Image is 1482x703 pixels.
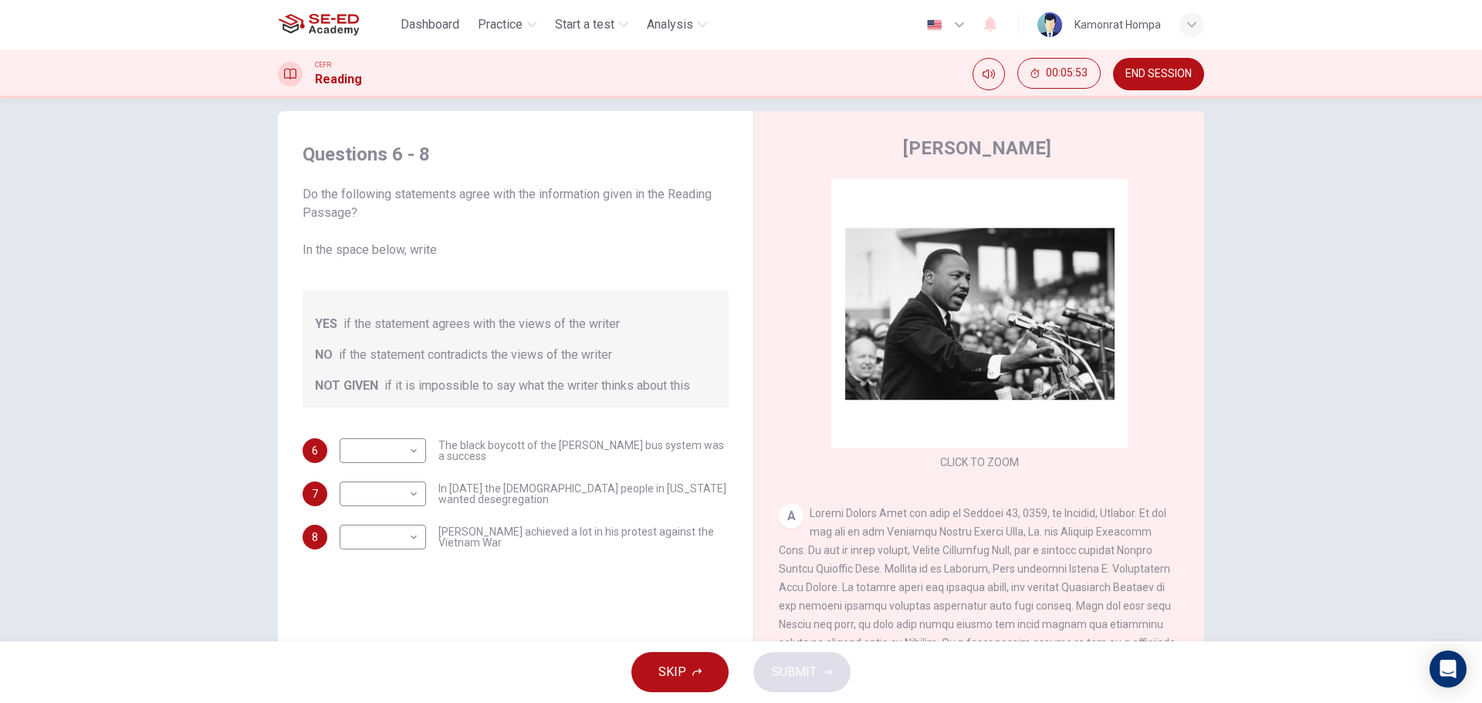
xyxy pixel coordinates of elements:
h4: [PERSON_NAME] [903,136,1051,161]
span: if the statement agrees with the views of the writer [343,315,620,333]
img: SE-ED Academy logo [278,9,359,40]
img: Profile picture [1037,12,1062,37]
button: SKIP [631,652,729,692]
span: 8 [312,532,318,542]
span: Analysis [647,15,693,34]
span: YES [315,315,337,333]
span: The black boycott of the [PERSON_NAME] bus system was a success [438,440,729,461]
span: In [DATE] the [DEMOGRAPHIC_DATA] people in [US_STATE] wanted desegregation [438,483,729,505]
button: 00:05:53 [1017,58,1101,89]
h1: Reading [315,70,362,89]
button: END SESSION [1113,58,1204,90]
div: Open Intercom Messenger [1430,651,1467,688]
span: SKIP [658,661,686,683]
h4: Questions 6 - 8 [303,142,729,167]
div: Kamonrat Hompa [1074,15,1161,34]
span: Do the following statements agree with the information given in the Reading Passage? In the space... [303,185,729,259]
span: CEFR [315,59,331,70]
a: SE-ED Academy logo [278,9,394,40]
span: Dashboard [401,15,459,34]
span: NO [315,346,333,364]
span: 00:05:53 [1046,67,1088,79]
div: Hide [1017,58,1101,90]
span: 6 [312,445,318,456]
span: NOT GIVEN [315,377,378,395]
div: Mute [973,58,1005,90]
span: if it is impossible to say what the writer thinks about this [384,377,690,395]
span: 7 [312,488,318,499]
button: Practice [472,11,543,39]
img: en [925,19,944,31]
button: Start a test [549,11,634,39]
div: A [779,504,804,529]
span: END SESSION [1125,68,1192,80]
span: [PERSON_NAME] achieved a lot in his protest against the Vietnam War [438,526,729,548]
button: Dashboard [394,11,465,39]
span: if the statement contradicts the views of the writer [339,346,612,364]
button: Analysis [641,11,713,39]
span: Start a test [555,15,614,34]
span: Practice [478,15,523,34]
